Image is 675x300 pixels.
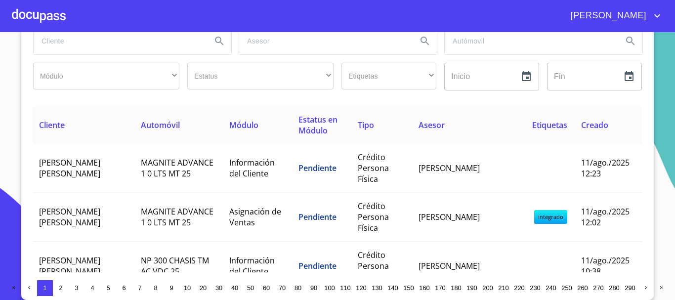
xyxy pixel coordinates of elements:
[39,157,100,179] span: [PERSON_NAME] [PERSON_NAME]
[464,280,480,296] button: 190
[141,255,209,277] span: NP 300 CHASIS TM AC VDC 25
[141,206,213,228] span: MAGNITE ADVANCE 1 0 LTS MT 25
[59,284,62,292] span: 2
[417,280,432,296] button: 160
[577,284,588,292] span: 260
[169,284,173,292] span: 9
[591,280,606,296] button: 270
[306,280,322,296] button: 90
[39,206,100,228] span: [PERSON_NAME] [PERSON_NAME]
[543,280,559,296] button: 240
[358,120,374,130] span: Tipo
[546,284,556,292] span: 240
[496,280,511,296] button: 210
[448,280,464,296] button: 180
[511,280,527,296] button: 220
[619,29,642,53] button: Search
[229,255,275,277] span: Información del Cliente
[138,284,141,292] span: 7
[419,163,480,173] span: [PERSON_NAME]
[358,152,389,184] span: Crédito Persona Física
[353,280,369,296] button: 120
[419,212,480,222] span: [PERSON_NAME]
[141,120,180,130] span: Automóvil
[575,280,591,296] button: 260
[466,284,477,292] span: 190
[243,280,258,296] button: 50
[358,250,389,282] span: Crédito Persona Física
[229,157,275,179] span: Información del Cliente
[622,280,638,296] button: 290
[581,255,630,277] span: 11/ago./2025 10:38
[606,280,622,296] button: 280
[247,284,254,292] span: 50
[298,260,337,271] span: Pendiente
[298,114,337,136] span: Estatus en Módulo
[445,28,615,54] input: search
[581,206,630,228] span: 11/ago./2025 12:02
[372,284,382,292] span: 130
[322,280,337,296] button: 100
[413,29,437,53] button: Search
[148,280,164,296] button: 8
[298,212,337,222] span: Pendiente
[625,284,635,292] span: 290
[200,284,207,292] span: 20
[527,280,543,296] button: 230
[122,284,126,292] span: 6
[530,284,540,292] span: 230
[534,210,567,224] span: integrado
[84,280,100,296] button: 4
[385,280,401,296] button: 140
[563,8,651,24] span: [PERSON_NAME]
[435,284,445,292] span: 170
[279,284,286,292] span: 70
[340,284,350,292] span: 110
[498,284,508,292] span: 210
[358,201,389,233] span: Crédito Persona Física
[43,284,46,292] span: 1
[215,284,222,292] span: 30
[482,284,493,292] span: 200
[369,280,385,296] button: 130
[561,284,572,292] span: 250
[387,284,398,292] span: 140
[609,284,619,292] span: 280
[324,284,335,292] span: 100
[229,206,281,228] span: Asignación de Ventas
[179,280,195,296] button: 10
[258,280,274,296] button: 60
[229,120,258,130] span: Módulo
[480,280,496,296] button: 200
[419,260,480,271] span: [PERSON_NAME]
[310,284,317,292] span: 90
[298,163,337,173] span: Pendiente
[356,284,366,292] span: 120
[100,280,116,296] button: 5
[432,280,448,296] button: 170
[593,284,603,292] span: 270
[208,29,231,53] button: Search
[451,284,461,292] span: 180
[90,284,94,292] span: 4
[341,63,436,89] div: ​
[34,28,204,54] input: search
[295,284,301,292] span: 80
[532,120,567,130] span: Etiquetas
[290,280,306,296] button: 80
[403,284,414,292] span: 150
[581,120,608,130] span: Creado
[563,8,663,24] button: account of current user
[559,280,575,296] button: 250
[53,280,69,296] button: 2
[184,284,191,292] span: 10
[227,280,243,296] button: 40
[514,284,524,292] span: 220
[231,284,238,292] span: 40
[239,28,409,54] input: search
[75,284,78,292] span: 3
[187,63,334,89] div: ​
[39,255,100,277] span: [PERSON_NAME] [PERSON_NAME]
[69,280,84,296] button: 3
[263,284,270,292] span: 60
